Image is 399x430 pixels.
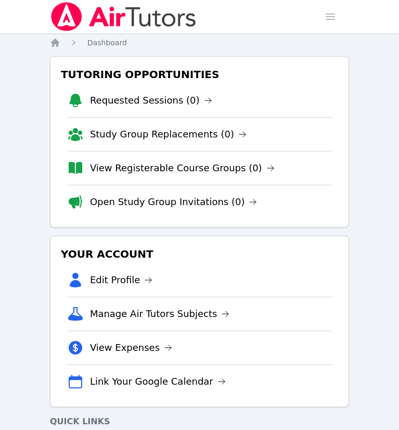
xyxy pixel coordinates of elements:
img: Air Tutors [50,2,197,31]
a: Link Your Google Calendar [90,374,226,389]
a: Manage Air Tutors Subjects [90,307,230,321]
a: Study Group Replacements (0) [90,127,247,142]
a: Edit Profile [90,273,153,287]
a: Requested Sessions (0) [90,93,212,108]
a: View Expenses [90,340,172,355]
span: Dashboard [87,39,127,47]
h3: Tutoring Opportunities [59,65,340,84]
a: Dashboard [87,37,127,48]
h3: Your Account [59,245,340,263]
a: Open Study Group Invitations (0) [90,195,258,209]
nav: Breadcrumb [50,37,349,48]
h4: Quick Links [50,415,349,428]
a: View Registerable Course Groups (0) [90,161,275,175]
